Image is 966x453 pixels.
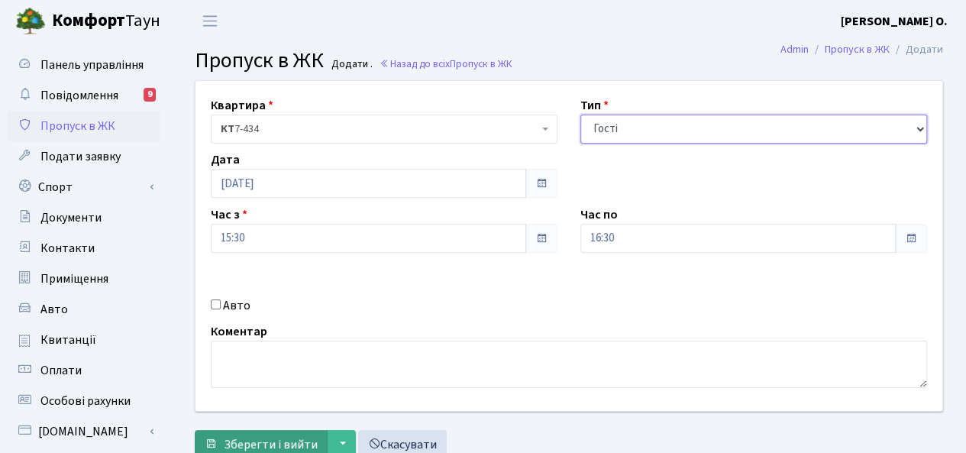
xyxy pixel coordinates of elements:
a: Повідомлення9 [8,80,160,111]
a: Авто [8,294,160,325]
span: Зберегти і вийти [224,436,318,453]
span: Квитанції [40,332,96,348]
a: Спорт [8,172,160,202]
label: Час з [211,205,247,224]
a: Назад до всіхПропуск в ЖК [380,57,512,71]
a: [DOMAIN_NAME] [8,416,160,447]
label: Авто [223,296,250,315]
a: Документи [8,202,160,233]
span: Документи [40,209,102,226]
small: Додати . [328,58,373,71]
span: Оплати [40,362,82,379]
a: Квитанції [8,325,160,355]
a: Пропуск в ЖК [825,41,890,57]
span: Особові рахунки [40,393,131,409]
a: Приміщення [8,264,160,294]
span: <b>КТ</b>&nbsp;&nbsp;&nbsp;&nbsp;7-434 [211,115,557,144]
span: Таун [52,8,160,34]
span: Подати заявку [40,148,121,165]
div: 9 [144,88,156,102]
span: Авто [40,301,68,318]
a: [PERSON_NAME] О. [841,12,948,31]
span: Пропуск в ЖК [450,57,512,71]
span: Приміщення [40,270,108,287]
a: Особові рахунки [8,386,160,416]
label: Дата [211,150,240,169]
a: Admin [780,41,809,57]
a: Пропуск в ЖК [8,111,160,141]
a: Оплати [8,355,160,386]
span: Пропуск в ЖК [195,45,324,76]
a: Панель управління [8,50,160,80]
span: Панель управління [40,57,144,73]
b: КТ [221,121,234,137]
label: Квартира [211,96,273,115]
img: logo.png [15,6,46,37]
span: Контакти [40,240,95,257]
span: Пропуск в ЖК [40,118,115,134]
li: Додати [890,41,943,58]
span: Повідомлення [40,87,118,104]
button: Переключити навігацію [191,8,229,34]
nav: breadcrumb [758,34,966,66]
b: [PERSON_NAME] О. [841,13,948,30]
label: Час по [580,205,618,224]
a: Контакти [8,233,160,264]
label: Тип [580,96,609,115]
b: Комфорт [52,8,125,33]
span: <b>КТ</b>&nbsp;&nbsp;&nbsp;&nbsp;7-434 [221,121,538,137]
label: Коментар [211,322,267,341]
a: Подати заявку [8,141,160,172]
